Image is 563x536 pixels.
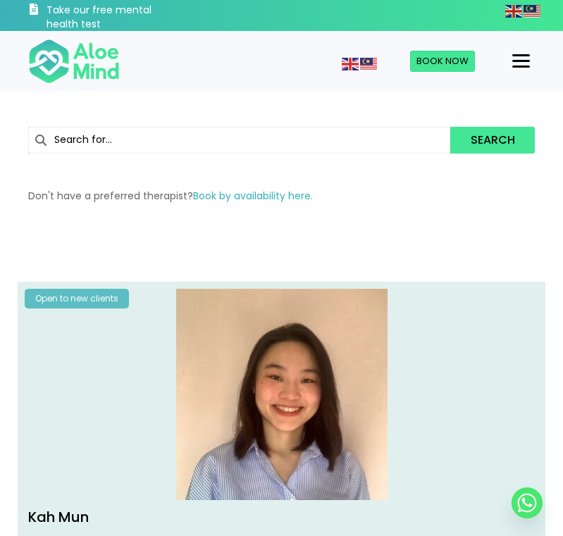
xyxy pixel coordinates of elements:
[512,487,543,518] a: Whatsapp
[28,4,180,31] a: Take our free mental health test
[360,56,378,70] a: Malay
[193,189,313,203] a: Book by availability here.
[524,5,540,18] img: ms
[25,289,129,308] div: Open to new clients
[47,4,180,31] h3: Take our free mental health test
[416,54,469,68] span: Book Now
[410,51,475,72] a: Book Now
[28,189,535,203] p: Don't have a preferred therapist?
[505,3,524,17] a: English
[507,49,536,73] button: Menu
[342,58,359,70] img: en
[28,127,450,154] input: Search for...
[450,127,535,154] button: Search
[342,56,360,70] a: English
[28,38,120,85] img: Aloe mind Logo
[524,3,542,17] a: Malay
[176,289,388,500] img: Kah Mun-profile-crop-300×300
[28,507,538,528] div: Kah Mun
[360,58,377,70] img: ms
[505,5,522,18] img: en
